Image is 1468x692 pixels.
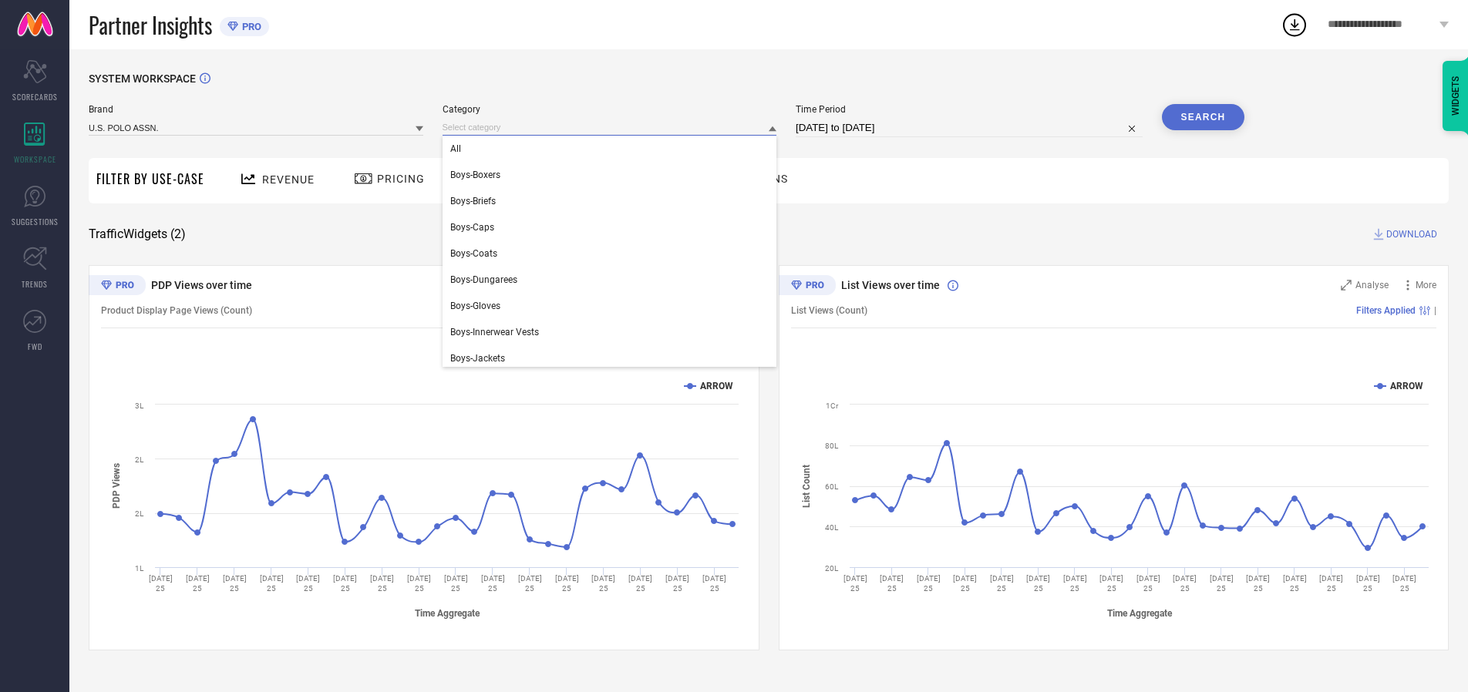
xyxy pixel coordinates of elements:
text: [DATE] 25 [916,574,940,593]
span: PRO [238,21,261,32]
text: [DATE] 25 [1319,574,1343,593]
div: Boys-Gloves [443,293,777,319]
span: Partner Insights [89,9,212,41]
text: [DATE] 25 [555,574,579,593]
text: [DATE] 25 [880,574,904,593]
text: [DATE] 25 [665,574,689,593]
span: | [1434,305,1436,316]
div: Boys-Caps [443,214,777,240]
span: Analyse [1355,280,1389,291]
div: Boys-Jackets [443,345,777,371]
text: 20L [825,564,839,573]
text: [DATE] 25 [989,574,1013,593]
span: Boys-Boxers [450,170,500,180]
div: Premium [779,275,836,298]
span: Category [443,104,777,115]
text: [DATE] 25 [186,574,210,593]
span: SYSTEM WORKSPACE [89,72,196,85]
text: [DATE] 25 [1062,574,1086,593]
span: Boys-Innerwear Vests [450,327,539,338]
div: Boys-Dungarees [443,267,777,293]
span: SCORECARDS [12,91,58,102]
text: [DATE] 25 [407,574,431,593]
text: [DATE] 25 [260,574,284,593]
text: 2L [135,509,144,518]
tspan: List Count [801,464,812,507]
text: 40L [825,523,839,532]
text: ARROW [1390,381,1423,391]
span: Pricing [377,173,425,185]
text: [DATE] 25 [296,574,320,593]
div: Open download list [1281,11,1308,39]
text: 1L [135,564,144,573]
text: 3L [135,401,144,410]
text: ARROW [700,381,733,391]
span: FWD [28,341,42,352]
span: DOWNLOAD [1386,227,1437,242]
span: Product Display Page Views (Count) [101,305,252,316]
button: Search [1162,104,1245,130]
text: [DATE] 25 [149,574,173,593]
span: Boys-Briefs [450,196,496,207]
span: Revenue [262,173,315,186]
text: [DATE] 25 [1026,574,1050,593]
text: [DATE] 25 [702,574,726,593]
text: [DATE] 25 [1173,574,1197,593]
tspan: PDP Views [111,463,122,509]
span: All [450,143,461,154]
span: Boys-Caps [450,222,494,233]
text: [DATE] 25 [1099,574,1123,593]
text: [DATE] 25 [628,574,652,593]
input: Select category [443,119,777,136]
span: Boys-Dungarees [450,274,517,285]
text: [DATE] 25 [333,574,357,593]
text: [DATE] 25 [953,574,977,593]
div: Boys-Coats [443,240,777,267]
text: [DATE] 25 [370,574,394,593]
span: More [1416,280,1436,291]
div: Boys-Briefs [443,188,777,214]
span: Boys-Gloves [450,301,500,311]
text: [DATE] 25 [1136,574,1160,593]
span: Filter By Use-Case [96,170,204,188]
text: 80L [825,442,839,450]
div: Premium [89,275,146,298]
span: PDP Views over time [151,279,252,291]
text: [DATE] 25 [1209,574,1233,593]
text: [DATE] 25 [591,574,615,593]
text: [DATE] 25 [1246,574,1270,593]
text: [DATE] 25 [223,574,247,593]
text: [DATE] 25 [843,574,867,593]
span: Boys-Coats [450,248,497,259]
text: [DATE] 25 [481,574,505,593]
text: 2L [135,455,144,464]
text: [DATE] 25 [1392,574,1416,593]
span: Time Period [796,104,1143,115]
tspan: Time Aggregate [1106,608,1172,619]
text: [DATE] 25 [444,574,468,593]
svg: Zoom [1341,280,1352,291]
text: [DATE] 25 [518,574,542,593]
span: List Views (Count) [791,305,867,316]
span: Boys-Jackets [450,353,505,364]
span: Filters Applied [1356,305,1416,316]
span: SUGGESTIONS [12,216,59,227]
div: Boys-Boxers [443,162,777,188]
tspan: Time Aggregate [415,608,480,619]
text: [DATE] 25 [1282,574,1306,593]
div: All [443,136,777,162]
span: Traffic Widgets ( 2 ) [89,227,186,242]
span: List Views over time [841,279,940,291]
input: Select time period [796,119,1143,137]
div: Boys-Innerwear Vests [443,319,777,345]
span: WORKSPACE [14,153,56,165]
text: 1Cr [826,401,839,410]
span: Brand [89,104,423,115]
span: TRENDS [22,278,48,290]
text: [DATE] 25 [1355,574,1379,593]
text: 60L [825,482,839,491]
